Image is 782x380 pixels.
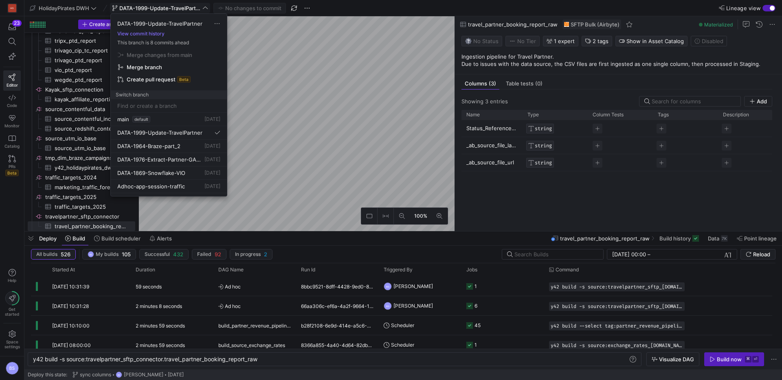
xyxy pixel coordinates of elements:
span: DATA-1999-Update-TravelPartner [117,129,202,136]
span: [DATE] [204,183,220,189]
span: Adhoc-app-session-traffic [117,183,185,190]
span: Create pull request [127,76,176,83]
span: [DATE] [204,116,220,122]
span: [DATE] [204,143,220,149]
span: Beta [177,76,191,83]
p: This branch is 8 commits ahead [111,40,227,46]
span: Merge branch [127,64,162,70]
span: DATA-1976-Extract-Partner-GA4-Data [117,156,203,163]
span: DATA-1964-Braze-part_2 [117,143,180,149]
span: [DATE] [204,156,220,162]
button: Create pull requestBeta [114,73,224,85]
span: default [132,116,150,122]
input: Find or create a branch [117,103,220,109]
button: Merge branch [114,61,224,73]
span: DATA-1869-Snowflake-VIO [117,170,185,176]
span: [DATE] [204,170,220,176]
span: DATA-1999-Update-TravelPartner [117,20,202,27]
span: main [117,116,129,122]
button: View commit history [111,31,171,37]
